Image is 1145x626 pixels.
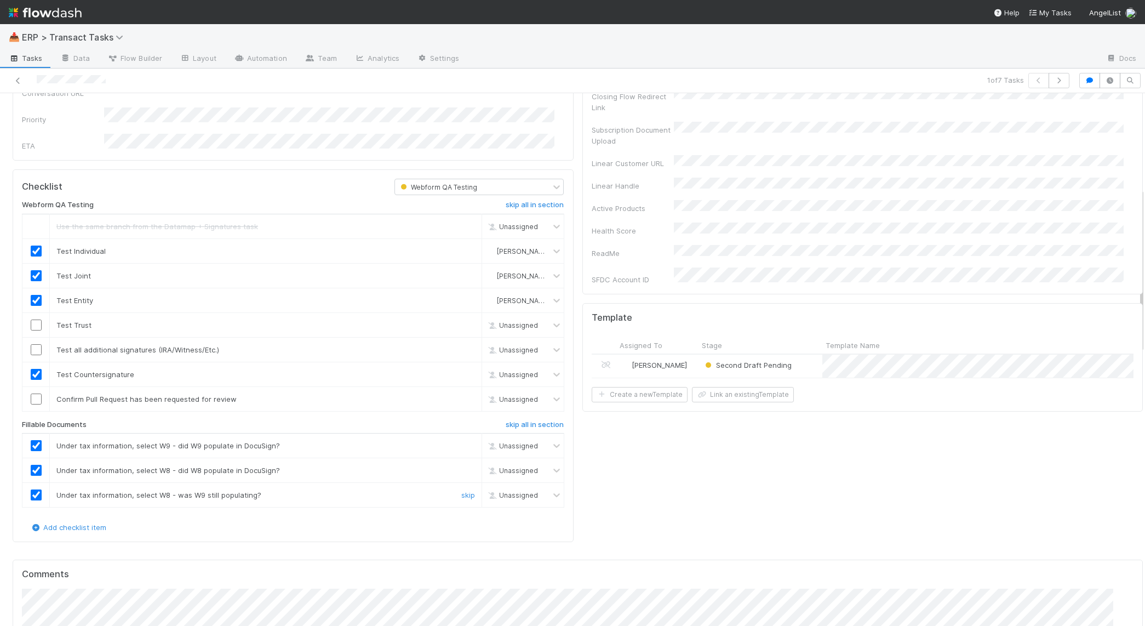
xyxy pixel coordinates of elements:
span: Unassigned [486,345,538,354]
span: Assigned To [620,340,662,351]
div: [PERSON_NAME] [621,360,687,371]
div: Priority [22,114,104,125]
span: Test Trust [56,321,91,329]
span: Unassigned [486,395,538,403]
div: ReadMe [592,248,674,259]
div: Second Draft Pending [703,360,792,371]
span: Use the same branch from the Datamap + Signatures task [56,222,258,231]
h5: Comments [22,569,1133,580]
a: Settings [408,50,468,68]
span: Test Joint [56,271,91,280]
h6: Fillable Documents [22,420,87,429]
span: [PERSON_NAME] [497,296,551,304]
span: [PERSON_NAME] [497,247,551,255]
a: skip all in section [506,201,564,214]
span: Test Individual [56,247,106,255]
span: Under tax information, select W8 - did W8 populate in DocuSign? [56,466,280,475]
span: Under tax information, select W8 - was W9 still populating? [56,491,261,499]
img: avatar_ec9c1780-91d7-48bb-898e-5f40cebd5ff8.png [621,361,630,369]
span: 1 of 7 Tasks [987,75,1024,86]
span: Unassigned [486,442,538,450]
img: avatar_f5fedbe2-3a45-46b0-b9bb-d3935edf1c24.png [486,271,495,280]
a: Layout [171,50,225,68]
h6: Webform QA Testing [22,201,94,209]
span: AngelList [1089,8,1121,17]
span: Under tax information, select W9 - did W9 populate in DocuSign? [56,441,280,450]
div: Closing Flow Redirect Link [592,91,674,113]
button: Create a newTemplate [592,387,688,402]
a: Add checklist item [30,523,106,532]
span: [PERSON_NAME] [497,271,551,280]
img: avatar_f5fedbe2-3a45-46b0-b9bb-d3935edf1c24.png [486,296,495,305]
div: SFDC Account ID [592,274,674,285]
span: Flow Builder [107,53,162,64]
div: Active Products [592,203,674,214]
span: Test all additional signatures (IRA/Witness/Etc.) [56,345,219,354]
h5: Template [592,312,632,323]
a: Automation [225,50,296,68]
img: avatar_ec9c1780-91d7-48bb-898e-5f40cebd5ff8.png [1125,8,1136,19]
span: Test Countersignature [56,370,134,379]
a: skip [461,491,475,499]
span: Tasks [9,53,43,64]
span: Template Name [826,340,880,351]
span: My Tasks [1028,8,1072,17]
span: Webform QA Testing [398,183,477,191]
img: avatar_f5fedbe2-3a45-46b0-b9bb-d3935edf1c24.png [486,247,495,255]
div: ETA [22,140,104,151]
span: Unassigned [486,222,538,230]
span: Unassigned [486,466,538,475]
h5: Checklist [22,181,62,192]
a: Analytics [346,50,408,68]
a: My Tasks [1028,7,1072,18]
img: logo-inverted-e16ddd16eac7371096b0.svg [9,3,82,22]
span: Unassigned [486,370,538,378]
span: Unassigned [486,491,538,499]
div: Linear Handle [592,180,674,191]
a: Docs [1097,50,1145,68]
span: Test Entity [56,296,93,305]
span: Second Draft Pending [703,361,792,369]
a: skip all in section [506,420,564,434]
h6: skip all in section [506,201,564,209]
span: 📥 [9,32,20,42]
button: Link an existingTemplate [692,387,794,402]
a: Data [51,50,99,68]
span: Stage [702,340,722,351]
span: Unassigned [486,321,538,329]
div: Subscription Document Upload [592,124,674,146]
span: ERP > Transact Tasks [22,32,129,43]
a: Team [296,50,346,68]
div: Linear Customer URL [592,158,674,169]
div: Health Score [592,225,674,236]
span: Confirm Pull Request has been requested for review [56,395,237,403]
a: Flow Builder [99,50,171,68]
span: [PERSON_NAME] [632,361,687,369]
div: Help [993,7,1020,18]
h6: skip all in section [506,420,564,429]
